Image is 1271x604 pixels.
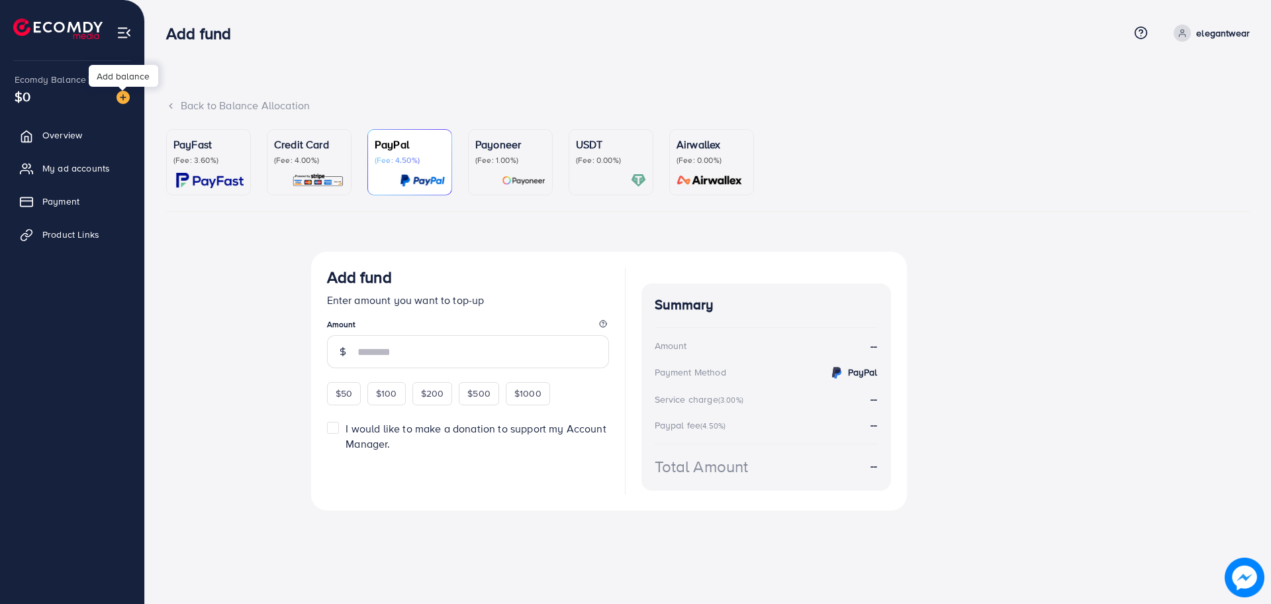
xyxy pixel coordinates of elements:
span: Payment [42,195,79,208]
p: (Fee: 4.50%) [375,155,445,166]
img: card [631,173,646,188]
p: Credit Card [274,136,344,152]
span: $200 [421,387,444,400]
span: $500 [467,387,491,400]
img: credit [829,365,845,381]
div: Add balance [89,65,158,87]
a: Overview [10,122,134,148]
p: Payoneer [475,136,545,152]
a: Product Links [10,221,134,248]
img: card [176,173,244,188]
legend: Amount [327,319,609,335]
p: (Fee: 4.00%) [274,155,344,166]
div: Service charge [655,393,747,406]
p: PayFast [173,136,244,152]
h3: Add fund [166,24,242,43]
span: $0 [15,87,30,106]
h3: Add fund [327,268,392,287]
p: (Fee: 0.00%) [677,155,747,166]
p: (Fee: 1.00%) [475,155,545,166]
div: Paypal fee [655,419,730,432]
span: My ad accounts [42,162,110,175]
img: image [1225,558,1264,597]
p: PayPal [375,136,445,152]
strong: PayPal [848,366,878,379]
p: USDT [576,136,646,152]
span: Product Links [42,228,99,241]
small: (3.00%) [718,395,743,405]
span: I would like to make a donation to support my Account Manager. [346,421,606,451]
span: $100 [376,387,397,400]
div: Back to Balance Allocation [166,98,1250,113]
img: menu [117,25,132,40]
span: $50 [336,387,352,400]
strong: -- [871,458,877,474]
strong: -- [871,338,877,354]
strong: -- [871,391,877,406]
p: (Fee: 3.60%) [173,155,244,166]
img: card [292,173,344,188]
img: logo [13,19,103,39]
p: elegantwear [1196,25,1250,41]
img: card [673,173,747,188]
strong: -- [871,417,877,432]
a: Payment [10,188,134,215]
span: Ecomdy Balance [15,73,86,86]
p: (Fee: 0.00%) [576,155,646,166]
img: image [117,91,130,104]
a: My ad accounts [10,155,134,181]
p: Enter amount you want to top-up [327,292,609,308]
img: card [502,173,545,188]
span: Overview [42,128,82,142]
div: Payment Method [655,366,726,379]
span: $1000 [514,387,541,400]
small: (4.50%) [700,421,726,431]
img: card [400,173,445,188]
h4: Summary [655,297,878,313]
div: Total Amount [655,455,749,478]
div: Amount [655,339,687,352]
a: elegantwear [1168,25,1250,42]
p: Airwallex [677,136,747,152]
